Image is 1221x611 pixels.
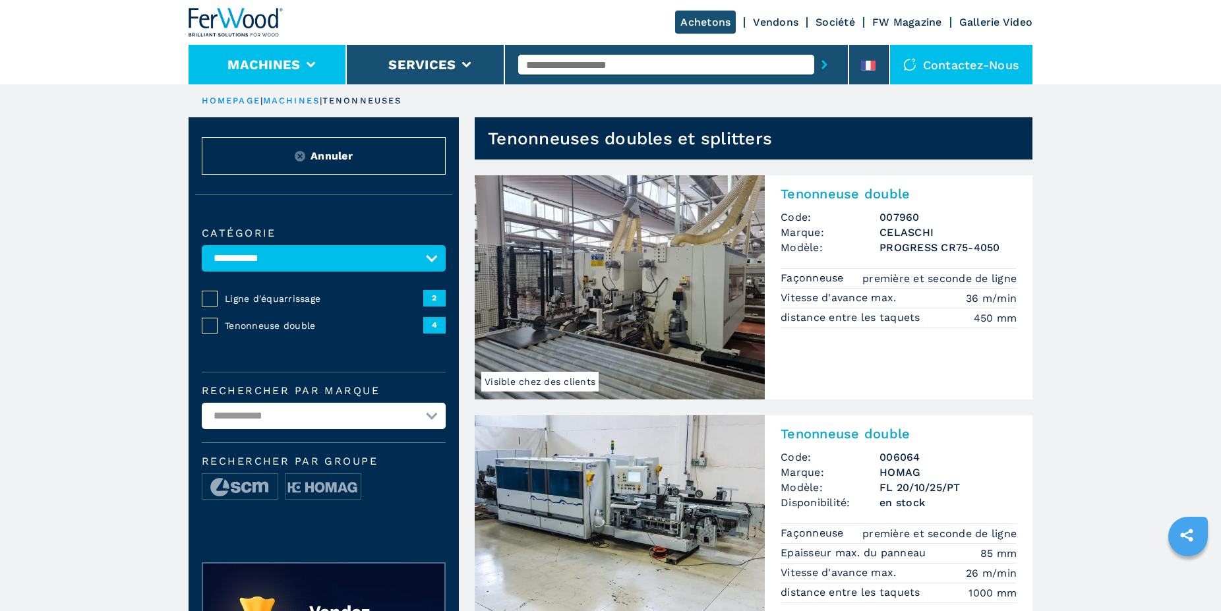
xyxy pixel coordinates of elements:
span: Marque: [781,465,879,480]
span: Ligne d'équarrissage [225,292,423,305]
label: Rechercher par marque [202,386,446,396]
p: Façonneuse [781,526,847,540]
button: Services [388,57,456,73]
span: en stock [879,495,1017,510]
a: Société [816,16,855,28]
em: première et seconde de ligne [862,526,1017,541]
em: 1000 mm [968,585,1017,600]
span: Annuler [311,148,353,163]
span: Rechercher par groupe [202,456,446,467]
img: Tenonneuse double CELASCHI PROGRESS CR75-4050 [475,175,765,399]
h3: HOMAG [879,465,1017,480]
label: catégorie [202,228,446,239]
em: 85 mm [980,546,1017,561]
span: Marque: [781,225,879,240]
a: HOMEPAGE [202,96,260,105]
em: première et seconde de ligne [862,271,1017,286]
h1: Tenonneuses doubles et splitters [488,128,772,149]
h2: Tenonneuse double [781,426,1017,442]
em: 26 m/min [966,566,1017,581]
span: | [320,96,322,105]
a: Achetons [675,11,736,34]
iframe: Chat [1165,552,1211,601]
h3: PROGRESS CR75-4050 [879,240,1017,255]
a: FW Magazine [872,16,942,28]
a: Gallerie Video [959,16,1033,28]
p: distance entre les taquets [781,310,924,325]
span: Code: [781,450,879,465]
span: Disponibilité: [781,495,879,510]
button: Machines [227,57,300,73]
div: Contactez-nous [890,45,1033,84]
img: Ferwood [189,8,283,37]
img: image [202,474,278,500]
p: distance entre les taquets [781,585,924,600]
h2: Tenonneuse double [781,186,1017,202]
p: Façonneuse [781,271,847,285]
span: 4 [423,317,446,333]
span: Modèle: [781,480,879,495]
span: 2 [423,290,446,306]
img: image [285,474,361,500]
h3: CELASCHI [879,225,1017,240]
p: Vitesse d'avance max. [781,291,900,305]
span: | [260,96,263,105]
a: machines [263,96,320,105]
h3: 006064 [879,450,1017,465]
span: Tenonneuse double [225,319,423,332]
a: Tenonneuse double CELASCHI PROGRESS CR75-4050Visible chez des clientsTenonneuse doubleCode:007960... [475,175,1032,399]
p: Epaisseur max. du panneau [781,546,930,560]
h3: 007960 [879,210,1017,225]
img: Contactez-nous [903,58,916,71]
span: Modèle: [781,240,879,255]
em: 450 mm [974,310,1017,326]
button: ResetAnnuler [202,137,446,175]
h3: FL 20/10/25/PT [879,480,1017,495]
p: tenonneuses [322,95,402,107]
span: Code: [781,210,879,225]
p: Vitesse d'avance max. [781,566,900,580]
span: Visible chez des clients [481,372,599,392]
img: Reset [295,151,305,161]
button: submit-button [814,49,835,80]
a: sharethis [1170,519,1203,552]
em: 36 m/min [966,291,1017,306]
a: Vendons [753,16,798,28]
